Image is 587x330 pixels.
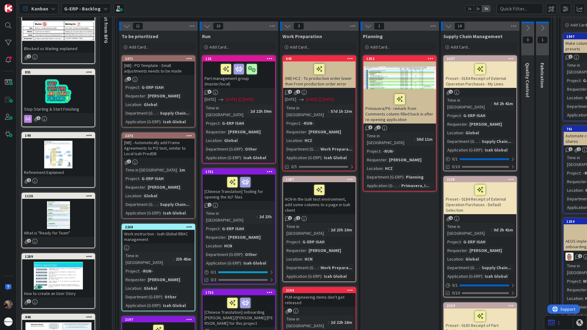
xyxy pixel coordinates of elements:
img: lD [566,253,573,261]
span: 1 [577,147,581,151]
div: [PERSON_NAME] [227,128,262,135]
div: 2197 [122,317,195,322]
div: 891 [22,69,95,75]
div: 2271 [125,57,195,61]
div: Planning [404,174,425,180]
div: Department (G-ERP) [204,146,243,152]
div: Project [446,112,461,119]
div: HCN [303,256,314,262]
span: 3 [368,125,372,129]
div: Application (G-ERP) [204,260,241,266]
span: : [387,156,387,163]
div: Primavera, I... [400,182,431,189]
div: 2273 [125,134,195,138]
div: Project [285,238,300,245]
div: G-ERP ISAH [462,112,487,119]
div: Requester [365,156,387,163]
span: : [220,225,220,232]
span: : [583,187,584,194]
div: 645 [283,56,356,61]
span: : [243,146,243,152]
div: HCZ [383,165,394,172]
div: 1731[Chinese Translation] Tooling for opening the XLF files [203,169,275,201]
img: BF [4,300,13,309]
div: 0/1 [203,268,275,276]
span: Quality Control [525,63,531,97]
span: 2 [27,178,31,182]
div: What is "Ready for Team" [22,229,95,237]
span: 1 [569,147,573,151]
div: Stop Starting & Start Finishing [22,105,95,113]
span: : [161,118,161,125]
span: : [145,184,146,191]
div: 1287 [283,177,356,182]
span: : [583,94,584,101]
div: 9d 2h 41m [492,100,515,107]
span: 2 [377,125,381,129]
span: : [145,92,146,99]
span: : [248,108,249,115]
div: 1126 [22,193,95,199]
div: 891 [25,70,95,74]
div: Department (G-ERP) [446,138,479,145]
span: Add Card... [209,44,229,50]
span: 1 [127,159,131,163]
div: HCZ [303,137,314,144]
span: 0/10 [452,163,460,170]
div: Supply Chain... [158,110,191,116]
span: 1 [27,239,31,243]
div: Location [566,94,583,101]
div: Other [243,146,259,152]
div: Project [566,77,581,84]
div: [NB] - Automatically add Frame Agreements to PO text, similar to Local Isah ProdDB [122,139,195,158]
div: Project [285,120,300,127]
div: Isah Global [242,260,268,266]
div: Department (G-ERP) [204,251,243,258]
span: : [461,238,462,245]
div: G-ERP ISAH [220,225,246,232]
div: 140 [25,133,95,138]
div: Location [204,137,222,144]
span: : [222,242,223,249]
div: Requester [285,128,306,135]
div: 2136 [447,177,516,182]
span: 1 [569,55,573,59]
span: : [302,137,303,144]
div: Application (G-ERP) [124,118,161,125]
span: : [399,182,400,189]
div: 123 [203,56,275,61]
div: Blocked vs Waiting explained [22,9,95,53]
div: Part management group (master/local) [203,61,275,88]
div: 57d 1h 13m [329,108,354,115]
span: 0 / 1 [452,156,458,162]
span: Supply Chain Management [443,33,503,39]
div: Global [142,101,159,108]
span: To be prioritized [122,33,158,39]
span: : [141,192,142,199]
div: Application (G-ERP) [124,210,161,216]
span: : [222,137,223,144]
div: Location [446,256,463,262]
span: 1x [465,6,474,12]
div: Preset - 0184 Receipt of External Operation Purchases - My Lines [444,61,516,88]
div: 2273[NB] - Automatically add Frame Agreements to PO text, similar to Local Isah ProdDB [122,133,195,158]
div: (NB) HCZ - To production order lower than From production order error [283,61,356,88]
div: Global [223,137,239,144]
span: 1 [296,90,300,94]
div: 1352 [366,57,436,61]
div: Work Prepara... [319,264,354,271]
div: 2268Work instruction - Isah Global RBAC management [122,224,195,243]
div: [DATE] [242,96,254,103]
span: [DATE] [306,96,317,103]
div: [Chinese Translation] Tooling for opening the XLF files [203,175,275,201]
span: : [226,128,227,135]
div: 2268 [125,225,195,229]
div: G-ERP ISAH [140,84,165,91]
div: 9d 2h 41m [492,226,515,233]
div: Work Prepara... [319,146,354,152]
div: Isah Global [242,154,268,161]
div: Blocked vs Waiting explained [22,45,95,53]
div: 2268 [122,224,195,230]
